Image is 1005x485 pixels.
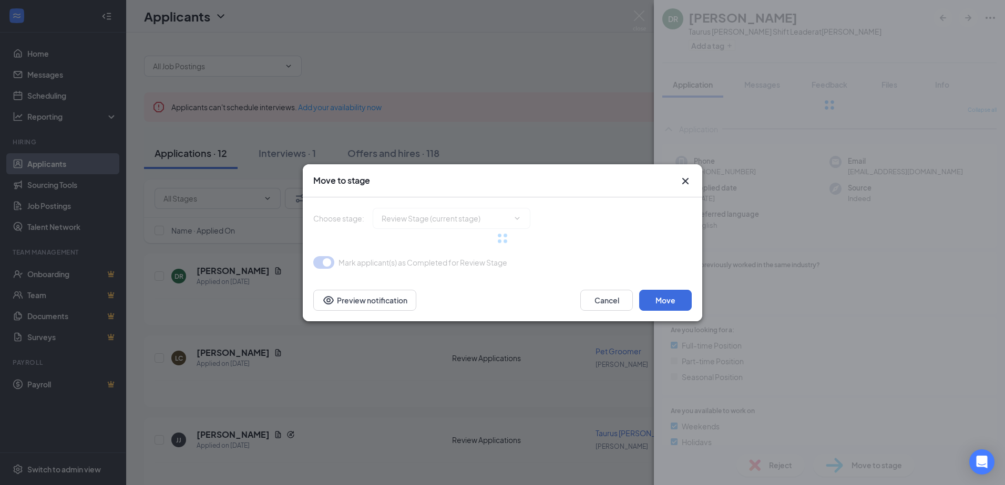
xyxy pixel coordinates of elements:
[313,175,370,186] h3: Move to stage
[580,290,633,311] button: Cancel
[322,294,335,307] svg: Eye
[313,290,416,311] button: Preview notificationEye
[639,290,692,311] button: Move
[679,175,692,187] button: Close
[969,449,994,475] div: Open Intercom Messenger
[679,175,692,187] svg: Cross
